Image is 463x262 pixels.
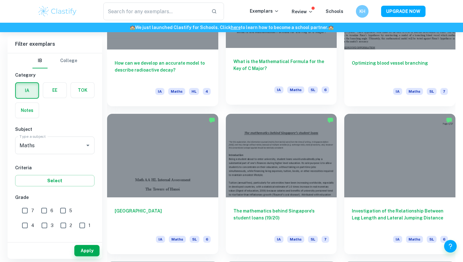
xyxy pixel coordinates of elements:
span: 3 [51,222,54,229]
input: Search for any exemplars... [103,3,206,20]
span: Maths [406,236,423,243]
span: Maths [169,236,186,243]
span: 1 [89,222,90,229]
a: here [231,25,241,30]
span: SL [308,86,318,93]
button: IA [16,83,38,98]
h6: The mathematics behind Singapore's student loans (19/20) [233,207,329,228]
button: TOK [71,83,94,98]
button: Help and Feedback [444,240,457,253]
span: 7 [440,88,448,95]
h6: Criteria [15,164,94,171]
h6: Category [15,72,94,79]
a: Investigation of the Relationship Between Leg Length and Lateral Jumping DistanceIAMathsSL6 [344,114,455,254]
h6: Investigation of the Relationship Between Leg Length and Lateral Jumping Distance [352,207,448,228]
h6: We just launched Clastify for Schools. Click to learn how to become a school partner. [1,24,462,31]
button: Open [83,141,92,150]
button: UPGRADE NOW [381,6,426,17]
a: Schools [326,9,343,14]
h6: Level [15,239,94,246]
a: [GEOGRAPHIC_DATA]IAMathsSL6 [107,114,218,254]
button: College [60,53,77,68]
span: 6 [50,207,53,214]
span: SL [308,236,318,243]
img: Marked [209,117,215,123]
p: Review [292,8,313,15]
span: IA [393,236,402,243]
span: Maths [406,88,423,95]
span: IA [155,88,164,95]
span: 🏫 [130,25,135,30]
img: Marked [446,117,452,123]
span: 6 [203,236,211,243]
button: KH [356,5,369,18]
button: Apply [74,245,100,256]
button: Notes [15,103,39,118]
h6: What is the Mathematical Formula for the Key of C Major? [233,58,329,79]
span: Maths [287,86,304,93]
h6: Optimizing blood vessel branching [352,60,448,80]
h6: Subject [15,126,94,133]
button: IB [32,53,48,68]
h6: KH [359,8,366,15]
span: 6 [440,236,448,243]
span: SL [190,236,199,243]
span: 6 [322,86,329,93]
h6: How can we develop an accurate model to describe radioactive decay? [115,60,211,80]
div: Filter type choice [32,53,77,68]
h6: Grade [15,194,94,201]
p: Exemplars [250,8,279,15]
span: IA [274,236,283,243]
span: IA [393,88,402,95]
button: EE [43,83,66,98]
h6: Filter exemplars [8,35,102,53]
span: Maths [287,236,304,243]
span: IA [274,86,283,93]
a: The mathematics behind Singapore's student loans (19/20)IAMathsSL7 [226,114,337,254]
span: 4 [31,222,34,229]
span: 7 [31,207,34,214]
span: 7 [322,236,329,243]
span: 🏫 [328,25,334,30]
span: Maths [168,88,185,95]
span: SL [427,236,437,243]
h6: [GEOGRAPHIC_DATA] [115,207,211,228]
span: HL [189,88,199,95]
span: 2 [70,222,72,229]
label: Type a subject [20,134,46,139]
img: Marked [327,117,334,123]
button: Select [15,175,94,186]
img: Clastify logo [37,5,77,18]
span: 5 [69,207,72,214]
span: SL [427,88,437,95]
span: IA [156,236,165,243]
span: 4 [203,88,211,95]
